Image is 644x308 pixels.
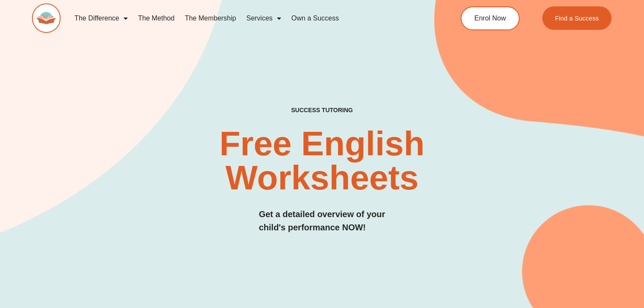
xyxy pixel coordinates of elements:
[474,15,506,22] span: Enrol Now
[236,107,408,114] h4: SUCCESS TUTORING​
[259,208,385,234] h3: Get a detailed overview of your child's performance NOW!
[555,15,599,21] span: Find a Success
[241,9,286,28] a: Services
[133,9,179,28] a: The Method
[131,127,513,195] h2: Free English Worksheets​
[179,9,241,28] a: The Membership
[542,6,612,30] a: Find a Success
[69,9,133,28] a: The Difference
[69,9,427,28] nav: Menu
[461,6,520,30] a: Enrol Now
[286,9,344,28] a: Own a Success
